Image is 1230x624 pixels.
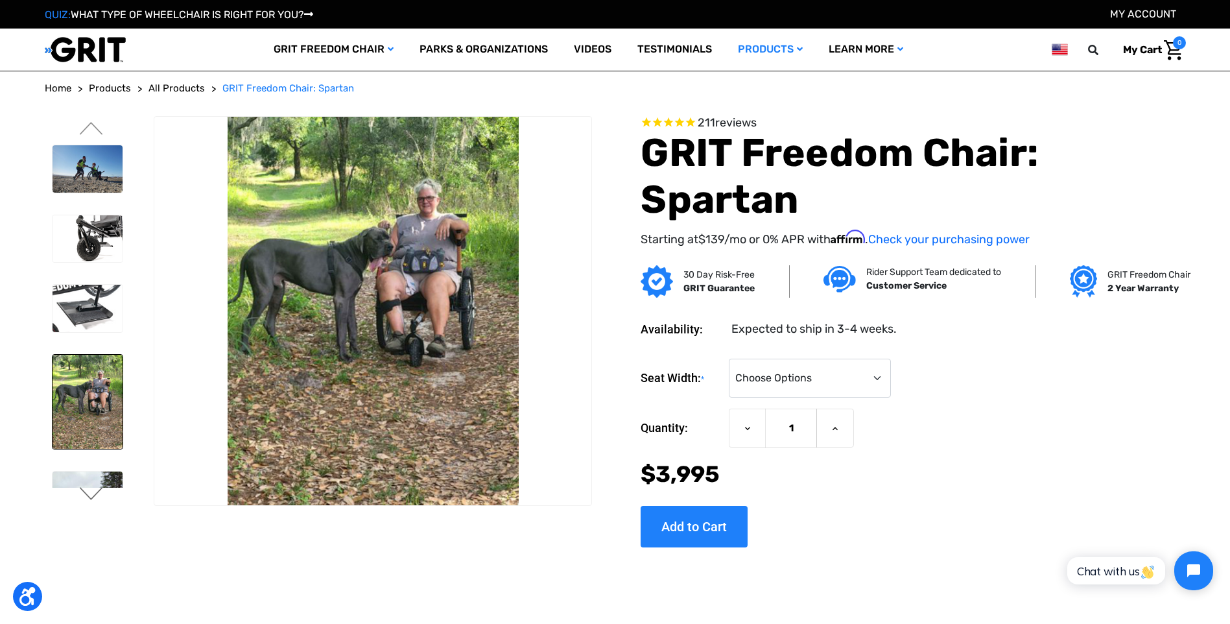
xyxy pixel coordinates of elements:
a: Parks & Organizations [407,29,561,71]
img: GRIT Freedom Chair: Spartan [53,215,123,263]
iframe: Tidio Chat [1053,540,1224,601]
strong: Customer Service [866,280,947,291]
a: Videos [561,29,624,71]
img: us.png [1052,42,1067,58]
img: GRIT Freedom Chair: Spartan [53,472,123,560]
p: Rider Support Team dedicated to [866,265,1001,279]
img: Grit freedom [1070,265,1096,298]
a: GRIT Freedom Chair [261,29,407,71]
span: Rated 4.6 out of 5 stars 211 reviews [641,116,1185,130]
input: Add to Cart [641,506,748,547]
span: GRIT Freedom Chair: Spartan [222,82,354,94]
img: GRIT Guarantee [641,265,673,298]
a: GRIT Freedom Chair: Spartan [222,81,354,96]
img: GRIT Freedom Chair: Spartan [53,355,123,449]
a: Products [89,81,131,96]
dt: Availability: [641,320,722,338]
button: Go to slide 3 of 4 [78,487,105,503]
a: Account [1110,8,1176,20]
nav: Breadcrumb [45,81,1186,96]
img: GRIT All-Terrain Wheelchair and Mobility Equipment [45,36,126,63]
a: Learn More [816,29,916,71]
p: Starting at /mo or 0% APR with . [641,230,1185,248]
a: Cart with 0 items [1113,36,1186,64]
strong: 2 Year Warranty [1107,283,1179,294]
span: Products [89,82,131,94]
label: Seat Width: [641,359,722,398]
dd: Expected to ship in 3-4 weeks. [731,320,897,338]
a: Testimonials [624,29,725,71]
span: My Cart [1123,43,1162,56]
a: Products [725,29,816,71]
a: All Products [148,81,205,96]
span: All Products [148,82,205,94]
span: Home [45,82,71,94]
span: $139 [698,232,724,246]
strong: GRIT Guarantee [683,283,755,294]
input: Search [1094,36,1113,64]
h1: GRIT Freedom Chair: Spartan [641,130,1185,223]
img: Customer service [823,266,856,293]
p: 30 Day Risk-Free [683,268,755,282]
a: QUIZ:WHAT TYPE OF WHEELCHAIR IS RIGHT FOR YOU? [45,8,313,21]
img: GRIT Freedom Chair: Spartan [53,145,123,193]
img: Cart [1164,40,1183,60]
span: $3,995 [641,461,720,488]
span: 0 [1173,36,1186,49]
img: GRIT Freedom Chair: Spartan [154,117,591,506]
label: Quantity: [641,409,722,448]
button: Go to slide 1 of 4 [78,122,105,138]
span: QUIZ: [45,8,71,21]
span: reviews [715,115,757,130]
span: 211 reviews [698,115,757,130]
a: Check your purchasing power - Learn more about Affirm Financing (opens in modal) [868,232,1030,246]
a: Home [45,81,71,96]
p: GRIT Freedom Chair [1107,268,1190,282]
img: GRIT Freedom Chair: Spartan [53,285,123,332]
span: Affirm [831,230,865,244]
